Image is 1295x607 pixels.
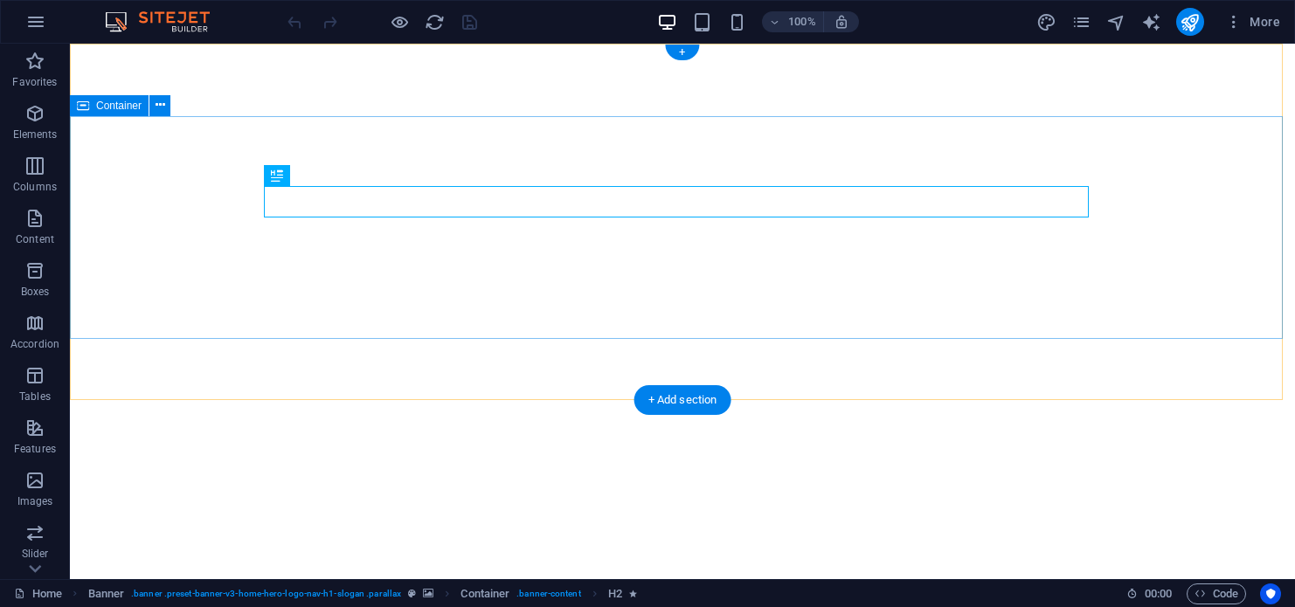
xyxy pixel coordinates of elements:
[16,232,54,246] p: Content
[1036,11,1057,32] button: design
[12,75,57,89] p: Favorites
[13,128,58,141] p: Elements
[1176,8,1204,36] button: publish
[100,11,232,32] img: Editor Logo
[21,285,50,299] p: Boxes
[423,589,433,598] i: This element contains a background
[1145,583,1172,604] span: 00 00
[1141,12,1161,32] i: AI Writer
[665,45,699,60] div: +
[788,11,816,32] h6: 100%
[14,583,62,604] a: Click to cancel selection. Double-click to open Pages
[1036,12,1056,32] i: Design (Ctrl+Alt+Y)
[425,12,445,32] i: Reload page
[1187,583,1246,604] button: Code
[1180,12,1200,32] i: Publish
[608,583,622,604] span: Click to select. Double-click to edit
[1106,12,1126,32] i: Navigator
[1141,11,1162,32] button: text_generator
[834,14,849,30] i: On resize automatically adjust zoom level to fit chosen device.
[634,385,731,415] div: + Add section
[1157,587,1160,600] span: :
[96,100,142,111] span: Container
[1071,12,1091,32] i: Pages (Ctrl+Alt+S)
[408,589,416,598] i: This element is a customizable preset
[762,11,824,32] button: 100%
[1126,583,1173,604] h6: Session time
[424,11,445,32] button: reload
[1106,11,1127,32] button: navigator
[22,547,49,561] p: Slider
[13,180,57,194] p: Columns
[389,11,410,32] button: Click here to leave preview mode and continue editing
[17,494,53,508] p: Images
[1195,583,1238,604] span: Code
[10,337,59,351] p: Accordion
[14,442,56,456] p: Features
[88,583,125,604] span: Click to select. Double-click to edit
[629,589,637,598] i: Element contains an animation
[1260,583,1281,604] button: Usercentrics
[88,583,638,604] nav: breadcrumb
[1071,11,1092,32] button: pages
[461,583,509,604] span: Click to select. Double-click to edit
[19,390,51,404] p: Tables
[131,583,401,604] span: . banner .preset-banner-v3-home-hero-logo-nav-h1-slogan .parallax
[1225,13,1280,31] span: More
[516,583,580,604] span: . banner-content
[1218,8,1287,36] button: More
